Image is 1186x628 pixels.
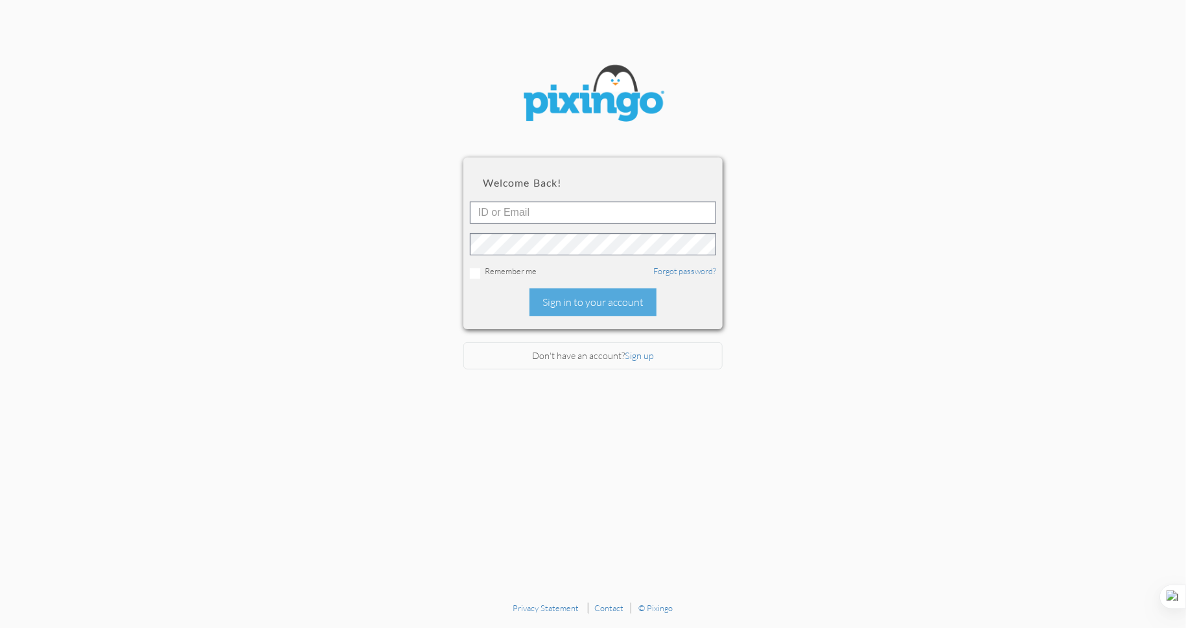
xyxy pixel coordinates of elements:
[513,603,579,613] a: Privacy Statement
[625,350,654,361] a: Sign up
[483,177,703,189] h2: Welcome back!
[515,58,671,132] img: pixingo logo
[595,603,624,613] a: Contact
[470,265,716,279] div: Remember me
[653,266,716,276] a: Forgot password?
[463,342,723,370] div: Don't have an account?
[639,603,673,613] a: © Pixingo
[470,202,716,224] input: ID or Email
[529,288,657,316] div: Sign in to your account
